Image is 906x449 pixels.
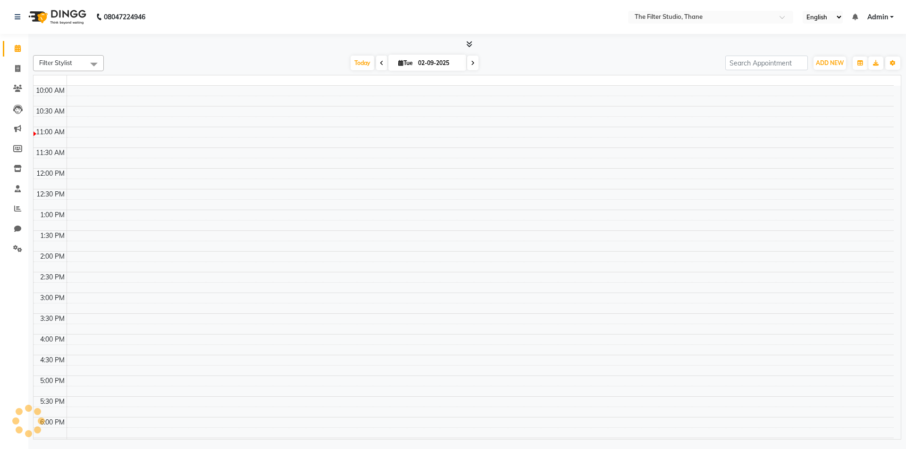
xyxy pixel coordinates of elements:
div: 2:00 PM [38,252,67,261]
b: 08047224946 [104,4,145,30]
div: 11:30 AM [34,148,67,158]
div: 1:00 PM [38,210,67,220]
div: 2:30 PM [38,272,67,282]
div: 10:00 AM [34,86,67,96]
span: Today [351,56,374,70]
div: 5:30 PM [38,397,67,407]
div: 12:00 PM [34,169,67,179]
span: Filter Stylist [39,59,72,66]
button: ADD NEW [814,57,846,70]
div: 3:30 PM [38,314,67,324]
div: 4:00 PM [38,335,67,344]
div: 10:30 AM [34,106,67,116]
input: Search Appointment [725,56,808,70]
div: 4:30 PM [38,355,67,365]
div: 6:30 PM [38,438,67,448]
div: 6:00 PM [38,417,67,427]
img: logo [24,4,89,30]
span: Tue [396,59,415,66]
input: 2025-09-02 [415,56,462,70]
span: ADD NEW [816,59,844,66]
div: 12:30 PM [34,189,67,199]
div: 5:00 PM [38,376,67,386]
div: 1:30 PM [38,231,67,241]
div: 3:00 PM [38,293,67,303]
div: 11:00 AM [34,127,67,137]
